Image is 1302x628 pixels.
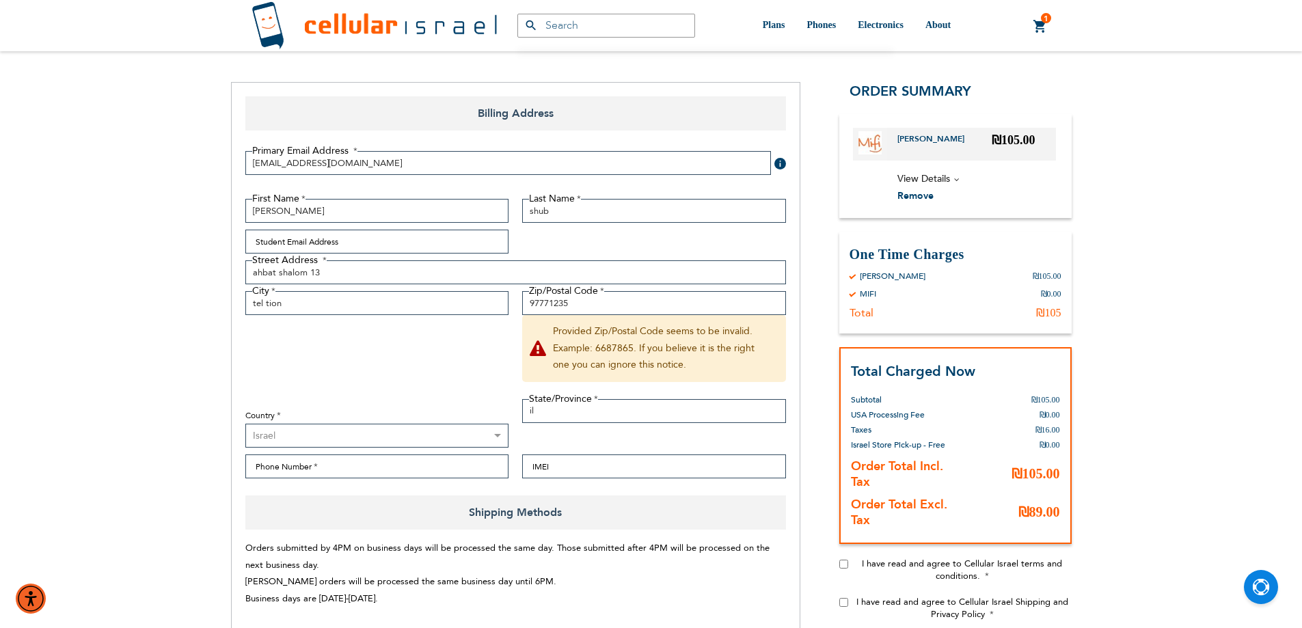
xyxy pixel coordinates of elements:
span: ₪89.00 [1018,504,1060,519]
div: Accessibility Menu [16,584,46,614]
div: Total [850,306,873,320]
img: Cellular Israel Logo [252,1,497,50]
span: ₪0.00 [1040,440,1060,450]
input: Search [517,14,695,38]
span: ₪105.00 [1012,466,1060,481]
th: Taxes [851,422,958,437]
span: I have read and agree to Cellular Israel terms and conditions. [862,558,1062,582]
strong: Total Charged Now [851,362,975,381]
span: Billing Address [245,96,786,131]
span: View Details [897,172,950,185]
span: 1 [1044,13,1048,24]
span: Israel Store Pick-up - Free [851,439,945,450]
span: I have read and agree to Cellular Israel Shipping and Privacy Policy [856,596,1068,620]
span: ₪0.00 [1040,410,1060,420]
div: ₪0.00 [1041,288,1061,299]
span: ₪105.00 [1031,395,1060,405]
div: [PERSON_NAME] [860,271,925,282]
a: [PERSON_NAME] [897,133,975,155]
span: Phones [806,20,836,30]
div: ₪105.00 [1033,271,1061,282]
span: About [925,20,951,30]
div: ₪105 [1036,306,1061,320]
span: ₪16.00 [1035,425,1060,435]
span: Shipping Methods [245,495,786,530]
span: Electronics [858,20,904,30]
strong: Order Total Incl. Tax [851,458,943,491]
span: ₪105.00 [992,133,1035,147]
h3: One Time Charges [850,245,1061,264]
th: Subtotal [851,382,958,407]
img: MIFI Rental [858,131,882,154]
span: Provided Zip/Postal Code seems to be invalid. Example: 6687865. If you believe it is the right on... [522,315,786,382]
span: Plans [763,20,785,30]
a: 1 [1033,18,1048,35]
span: Remove [897,189,934,202]
span: USA Processing Fee [851,409,925,420]
span: Order Summary [850,82,971,100]
div: MIFI [860,288,876,299]
strong: Order Total Excl. Tax [851,496,947,529]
